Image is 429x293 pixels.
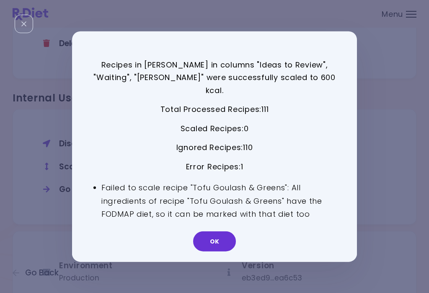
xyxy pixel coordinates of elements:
p: Total Processed Recipes : 111 [93,103,336,116]
button: OK [193,231,236,252]
p: Scaled Recipes : 0 [93,122,336,135]
p: Error Recipes : 1 [93,161,336,174]
p: Recipes in [PERSON_NAME] in columns "Ideas to Review", "Waiting", "[PERSON_NAME]" were successful... [93,58,336,97]
p: Ignored Recipes : 110 [93,141,336,154]
li: Failed to scale recipe "Tofu Goulash & Greens": All ingredients of recipe "Tofu Goulash & Greens"... [101,181,336,221]
div: Close [15,15,33,33]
